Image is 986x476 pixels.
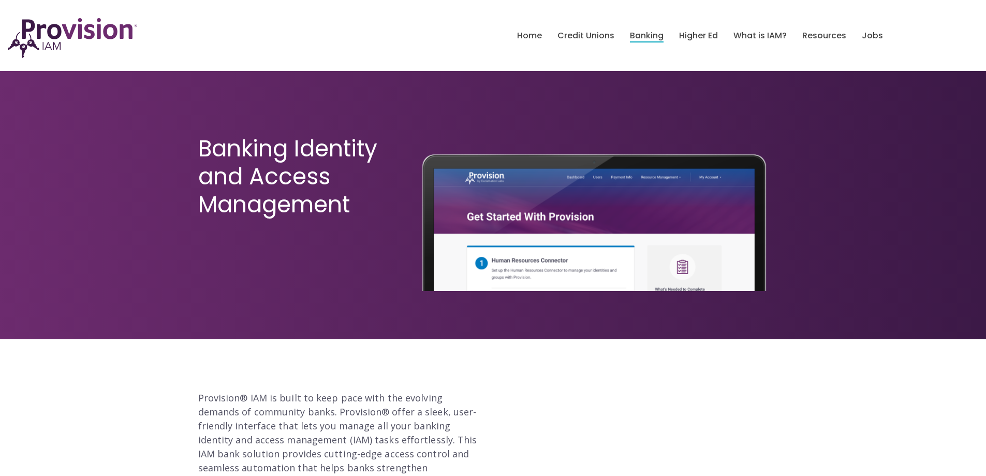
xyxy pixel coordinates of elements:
[733,27,787,45] a: What is IAM?
[630,27,664,45] a: Banking
[198,133,377,220] span: Banking Identity and Access Management
[679,27,718,45] a: Higher Ed
[557,27,614,45] a: Credit Unions
[802,27,846,45] a: Resources
[862,27,883,45] a: Jobs
[509,19,891,52] nav: menu
[517,27,542,45] a: Home
[8,18,137,58] img: ProvisionIAM-Logo-Purple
